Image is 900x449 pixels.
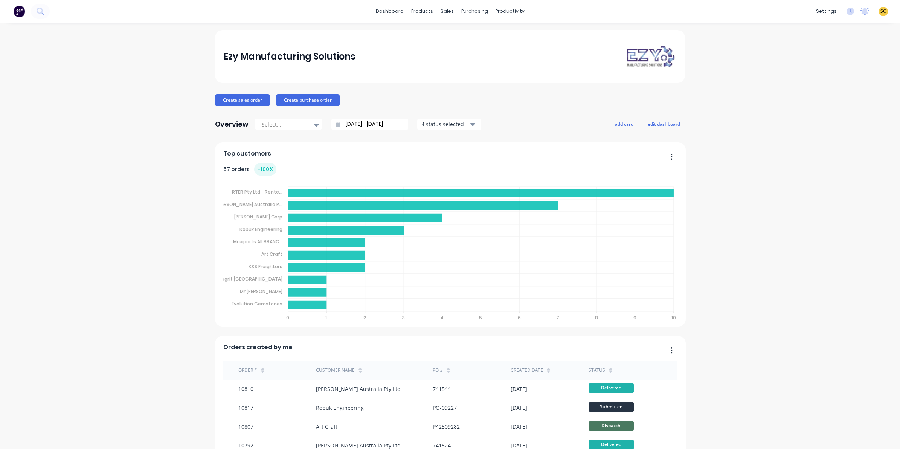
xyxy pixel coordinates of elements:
[325,315,327,321] tspan: 1
[249,263,282,270] tspan: K&S Freighters
[276,94,340,106] button: Create purchase order
[239,226,282,232] tspan: Robuk Engineering
[316,423,337,431] div: Art Craft
[223,163,276,176] div: 57 orders
[437,6,458,17] div: sales
[518,315,521,321] tspan: 6
[14,6,25,17] img: Factory
[595,315,598,321] tspan: 8
[812,6,841,17] div: settings
[223,49,355,64] div: Ezy Manufacturing Solutions
[511,423,527,431] div: [DATE]
[643,119,685,129] button: edit dashboard
[254,163,276,176] div: + 100 %
[217,201,282,208] tspan: [PERSON_NAME] Australia P...
[238,423,253,431] div: 10807
[634,315,637,321] tspan: 9
[589,402,634,412] span: Submitted
[316,404,364,412] div: Robuk Engineering
[624,44,677,69] img: Ezy Manufacturing Solutions
[234,214,282,220] tspan: [PERSON_NAME] Corp
[233,238,282,245] tspan: Maxiparts All BRANC...
[458,6,492,17] div: purchasing
[511,404,527,412] div: [DATE]
[372,6,407,17] a: dashboard
[433,367,443,374] div: PO #
[316,367,355,374] div: Customer Name
[433,404,457,412] div: PO-09227
[286,315,289,321] tspan: 0
[223,149,271,158] span: Top customers
[238,385,253,393] div: 10810
[511,385,527,393] div: [DATE]
[589,367,605,374] div: status
[492,6,528,17] div: productivity
[363,315,366,321] tspan: 2
[433,385,451,393] div: 741544
[316,385,401,393] div: [PERSON_NAME] Australia Pty Ltd
[232,301,282,307] tspan: Evolution Gemstones
[610,119,638,129] button: add card
[223,343,293,352] span: Orders created by me
[232,189,282,195] tspan: RTER Pty Ltd - Rentc...
[479,315,482,321] tspan: 5
[421,120,469,128] div: 4 status selected
[557,315,560,321] tspan: 7
[215,117,249,132] div: Overview
[407,6,437,17] div: products
[589,421,634,431] span: Dispatch
[215,94,270,106] button: Create sales order
[589,383,634,393] span: Delivered
[417,119,481,130] button: 4 status selected
[402,315,405,321] tspan: 3
[672,315,676,321] tspan: 10
[261,251,282,257] tspan: Art Craft
[240,288,282,295] tspan: Mr [PERSON_NAME]
[511,367,543,374] div: Created date
[433,423,460,431] div: P42509282
[217,276,282,282] tspan: Trugrit [GEOGRAPHIC_DATA]
[238,367,257,374] div: Order #
[440,315,444,321] tspan: 4
[238,404,253,412] div: 10817
[880,8,886,15] span: SC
